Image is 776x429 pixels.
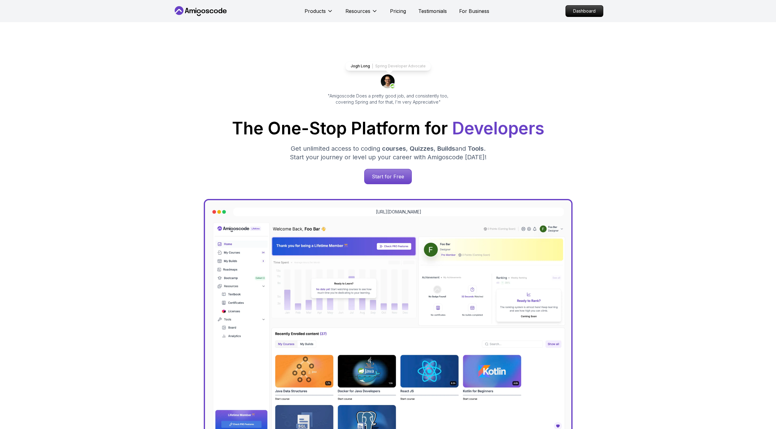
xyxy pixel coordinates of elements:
[418,7,447,15] a: Testimonials
[345,7,378,20] button: Resources
[390,7,406,15] a: Pricing
[364,169,412,184] a: Start for Free
[565,5,603,17] a: Dashboard
[285,144,491,161] p: Get unlimited access to coding , , and . Start your journey or level up your career with Amigosco...
[566,6,603,17] p: Dashboard
[382,145,406,152] span: courses
[381,74,396,89] img: josh long
[437,145,455,152] span: Builds
[376,209,421,215] a: [URL][DOMAIN_NAME]
[178,120,598,137] h1: The One-Stop Platform for
[459,7,489,15] a: For Business
[452,118,544,138] span: Developers
[351,64,370,69] p: Jogh Long
[410,145,434,152] span: Quizzes
[375,64,426,69] p: Spring Developer Advocate
[345,7,370,15] p: Resources
[468,145,484,152] span: Tools
[319,93,457,105] p: "Amigoscode Does a pretty good job, and consistently too, covering Spring and for that, I'm very ...
[305,7,333,20] button: Products
[364,169,412,184] p: Start for Free
[305,7,326,15] p: Products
